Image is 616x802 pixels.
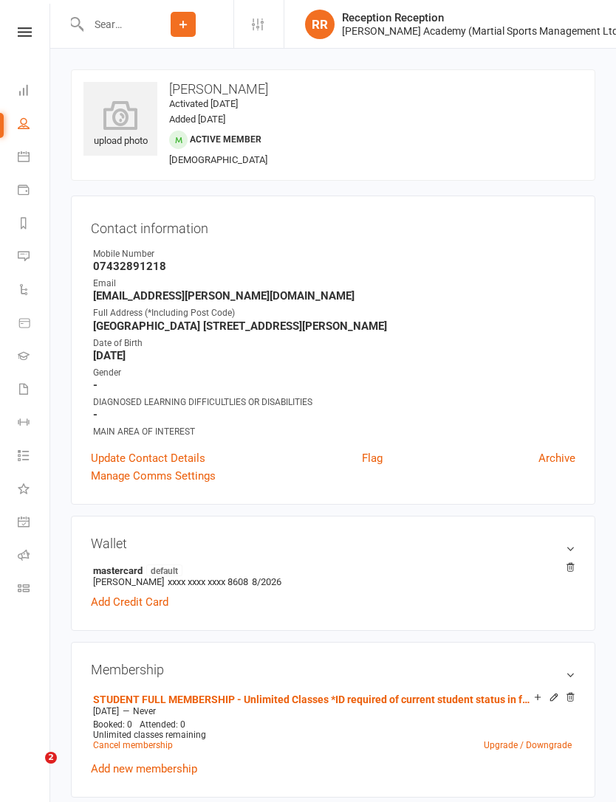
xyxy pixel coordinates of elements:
[91,467,216,485] a: Manage Comms Settings
[93,319,575,333] strong: [GEOGRAPHIC_DATA] [STREET_ADDRESS][PERSON_NAME]
[93,277,575,291] div: Email
[18,540,51,573] a: Roll call kiosk mode
[93,366,575,380] div: Gender
[93,425,575,439] div: MAIN AREA OF INTEREST
[168,576,248,587] span: xxxx xxxx xxxx 8608
[18,142,51,175] a: Calendar
[45,752,57,764] span: 2
[18,474,51,507] a: What's New
[93,730,206,740] span: Unlimited classes remaining
[93,306,575,320] div: Full Address (*Including Post Code)
[18,507,51,540] a: General attendance kiosk mode
[169,98,238,109] time: Activated [DATE]
[140,719,185,730] span: Attended: 0
[93,740,173,750] a: Cancel membership
[83,14,133,35] input: Search...
[252,576,281,587] span: 8/2026
[18,75,51,108] a: Dashboard
[93,719,132,730] span: Booked: 0
[538,449,575,467] a: Archive
[190,134,261,145] span: Active member
[484,740,572,750] a: Upgrade / Downgrade
[15,752,50,787] iframe: Intercom live chat
[18,108,51,142] a: People
[146,564,182,576] span: default
[93,260,575,273] strong: 07432891218
[91,762,197,775] a: Add new membership
[83,82,583,97] h3: [PERSON_NAME]
[91,562,575,590] li: [PERSON_NAME]
[93,336,575,350] div: Date of Birth
[91,215,575,236] h3: Contact information
[93,395,575,409] div: DIAGNOSED LEARNING DIFFICULTLIES OR DISABILITIES
[305,10,335,39] div: RR
[91,593,168,611] a: Add Credit Card
[93,694,534,705] a: STUDENT FULL MEMBERSHIP - Unlimited Classes *ID required of current student status in full time e...
[133,706,156,716] span: Never
[18,573,51,606] a: Class kiosk mode
[93,289,575,303] strong: [EMAIL_ADDRESS][PERSON_NAME][DOMAIN_NAME]
[18,308,51,341] a: Product Sales
[89,705,575,717] div: —
[93,247,575,261] div: Mobile Number
[93,349,575,362] strong: [DATE]
[169,154,267,165] span: [DEMOGRAPHIC_DATA]
[18,208,51,241] a: Reports
[93,564,568,576] strong: mastercard
[91,449,205,467] a: Update Contact Details
[91,536,575,551] h3: Wallet
[93,408,575,421] strong: -
[83,100,157,149] div: upload photo
[91,662,575,677] h3: Membership
[93,378,575,392] strong: -
[93,706,119,716] span: [DATE]
[362,449,383,467] a: Flag
[169,114,225,125] time: Added [DATE]
[18,175,51,208] a: Payments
